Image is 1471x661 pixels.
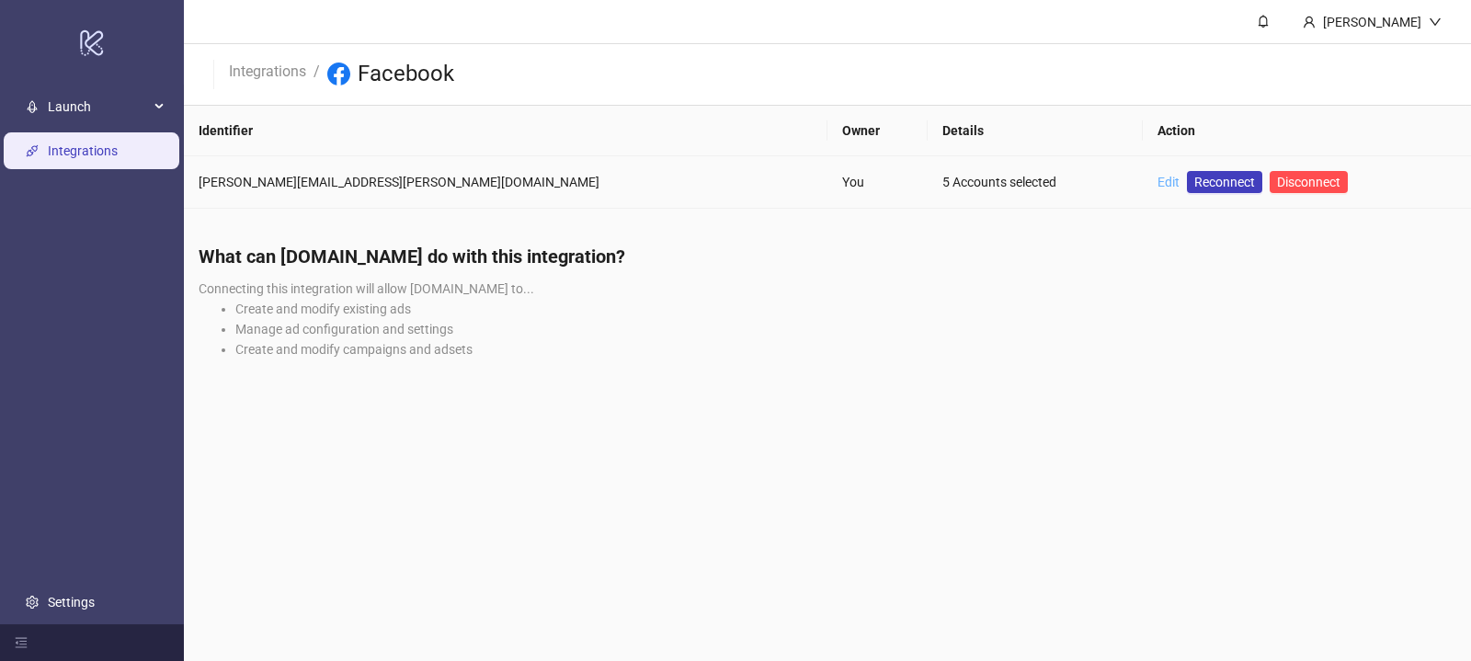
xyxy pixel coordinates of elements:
span: menu-fold [15,636,28,649]
div: [PERSON_NAME][EMAIL_ADDRESS][PERSON_NAME][DOMAIN_NAME] [199,172,813,192]
span: bell [1257,15,1270,28]
a: Integrations [225,60,310,80]
span: Launch [48,88,149,125]
a: Integrations [48,143,118,158]
a: Settings [48,595,95,610]
h3: Facebook [358,60,454,89]
span: Disconnect [1277,175,1340,189]
div: 5 Accounts selected [942,172,1127,192]
li: Create and modify existing ads [235,299,1456,319]
span: down [1429,16,1442,28]
span: user [1303,16,1316,28]
div: [PERSON_NAME] [1316,12,1429,32]
li: / [314,60,320,89]
th: Owner [827,106,928,156]
li: Manage ad configuration and settings [235,319,1456,339]
h4: What can [DOMAIN_NAME] do with this integration? [199,244,1456,269]
th: Identifier [184,106,827,156]
div: You [842,172,913,192]
a: Reconnect [1187,171,1262,193]
button: Disconnect [1270,171,1348,193]
th: Action [1143,106,1471,156]
li: Create and modify campaigns and adsets [235,339,1456,359]
span: rocket [26,100,39,113]
span: Connecting this integration will allow [DOMAIN_NAME] to... [199,281,534,296]
span: Reconnect [1194,172,1255,192]
a: Edit [1157,175,1180,189]
th: Details [928,106,1142,156]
